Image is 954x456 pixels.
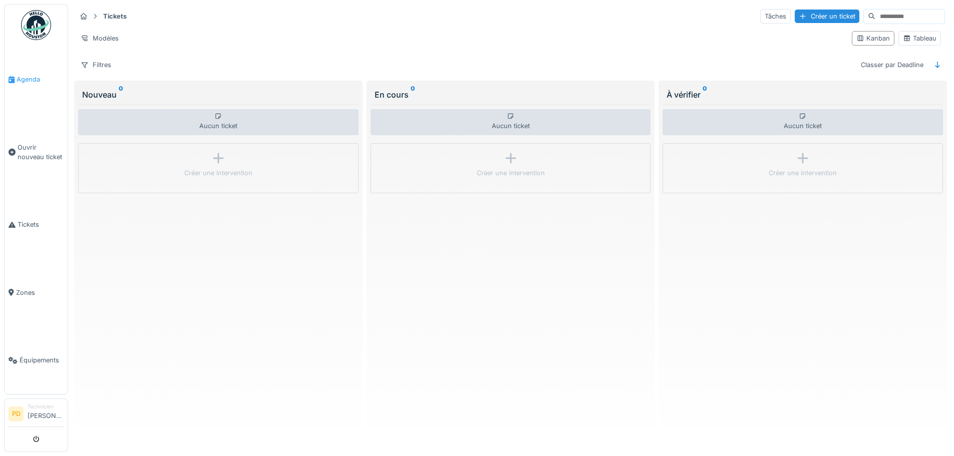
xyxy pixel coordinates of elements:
sup: 0 [411,89,415,101]
div: Créer un ticket [795,10,859,23]
a: Équipements [5,326,68,394]
a: Zones [5,258,68,326]
div: Kanban [856,34,890,43]
li: [PERSON_NAME] [28,403,64,424]
div: Technicien [28,403,64,410]
img: Badge_color-CXgf-gQk.svg [21,10,51,40]
div: Créer une intervention [184,168,252,178]
span: Tickets [18,220,64,229]
div: Créer une intervention [477,168,545,178]
span: Ouvrir nouveau ticket [18,143,64,162]
span: Agenda [17,75,64,84]
div: Aucun ticket [78,109,359,135]
span: Zones [16,288,64,297]
div: Tâches [760,9,791,24]
div: Aucun ticket [371,109,651,135]
div: Classer par Deadline [856,58,928,72]
div: Nouveau [82,89,355,101]
a: Tickets [5,191,68,258]
div: À vérifier [667,89,939,101]
a: Agenda [5,46,68,113]
sup: 0 [119,89,123,101]
span: Équipements [20,355,64,365]
div: En cours [375,89,647,101]
div: Aucun ticket [663,109,943,135]
div: Tableau [903,34,936,43]
div: Créer une intervention [769,168,837,178]
div: Filtres [76,58,116,72]
sup: 0 [703,89,707,101]
a: Ouvrir nouveau ticket [5,113,68,191]
div: Modèles [76,31,123,46]
li: PD [9,406,24,421]
strong: Tickets [99,12,131,21]
a: PD Technicien[PERSON_NAME] [9,403,64,427]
